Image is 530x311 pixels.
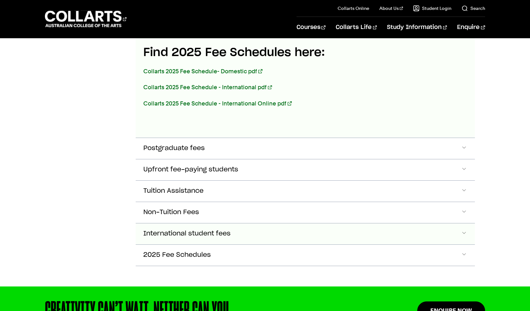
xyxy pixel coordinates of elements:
[143,209,199,216] span: Non-Tuition Fees
[338,5,369,11] a: Collarts Online
[143,166,238,173] span: Upfront fee-paying students
[387,17,447,38] a: Study Information
[143,251,211,259] span: 2025 Fee Schedules
[136,159,475,180] button: Upfront fee-paying students
[143,100,291,107] a: Collarts 2025 Fee Schedule - International Online pdf
[143,44,380,61] h4: Find 2025 Fee Schedules here:
[336,17,377,38] a: Collarts Life
[136,138,475,159] button: Postgraduate fees
[136,223,475,244] button: International student fees
[45,10,126,28] div: Go to homepage
[143,84,272,90] a: Collarts 2025 Fee Schedule - International pdf
[379,5,403,11] a: About Us
[457,17,485,38] a: Enquire
[143,187,204,195] span: Tuition Assistance
[413,5,451,11] a: Student Login
[143,145,205,152] span: Postgraduate fees
[136,202,475,223] button: Non-Tuition Fees
[462,5,485,11] a: Search
[297,17,326,38] a: Courses
[143,68,262,75] a: Collarts 2025 Fee Schedule- Domestic pdf
[136,181,475,202] button: Tuition Assistance
[136,245,475,266] button: 2025 Fee Schedules
[143,230,231,237] span: International student fees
